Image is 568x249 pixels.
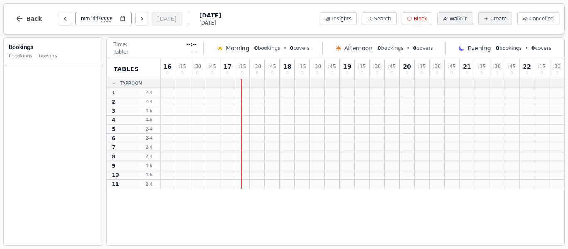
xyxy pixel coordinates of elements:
[286,71,289,75] span: 0
[508,64,516,69] span: : 45
[301,71,303,75] span: 0
[298,64,306,69] span: : 15
[540,71,543,75] span: 0
[163,64,171,69] span: 16
[435,71,438,75] span: 0
[241,71,243,75] span: 0
[526,71,528,75] span: 0
[388,64,396,69] span: : 45
[59,12,72,25] button: Previous day
[496,45,522,52] span: bookings
[139,135,159,141] span: 2 - 4
[437,12,473,25] button: Walk-in
[112,135,115,142] span: 6
[268,64,276,69] span: : 45
[466,71,468,75] span: 0
[344,44,373,52] span: Afternoon
[529,15,554,22] span: Cancelled
[478,64,486,69] span: : 15
[120,80,142,86] span: Taproom
[114,49,128,55] span: Table:
[112,144,115,151] span: 7
[196,71,198,75] span: 0
[253,64,261,69] span: : 30
[186,41,197,48] span: --:--
[283,64,291,69] span: 18
[328,64,336,69] span: : 45
[478,12,512,25] button: Create
[112,126,115,133] span: 5
[139,163,159,169] span: 4 - 6
[320,12,357,25] button: Insights
[271,71,273,75] span: 0
[495,71,498,75] span: 0
[373,64,381,69] span: : 30
[374,15,391,22] span: Search
[152,12,182,25] button: [DATE]
[402,12,432,25] button: Block
[139,181,159,187] span: 2 - 4
[480,71,483,75] span: 0
[190,49,197,55] span: ---
[139,89,159,96] span: 2 - 4
[178,64,186,69] span: : 15
[316,71,318,75] span: 0
[9,43,98,51] h3: Bookings
[406,71,408,75] span: 0
[378,45,403,52] span: bookings
[112,89,115,96] span: 1
[531,45,551,52] span: covers
[254,45,258,51] span: 0
[226,71,229,75] span: 0
[413,45,417,51] span: 0
[238,64,246,69] span: : 15
[166,71,169,75] span: 0
[112,117,115,123] span: 4
[9,53,32,60] span: 0 bookings
[420,71,423,75] span: 0
[114,41,127,48] span: Time:
[463,64,471,69] span: 21
[346,71,348,75] span: 0
[531,45,535,51] span: 0
[193,64,201,69] span: : 30
[256,71,258,75] span: 0
[9,9,49,29] button: Back
[139,117,159,123] span: 4 - 6
[39,53,57,60] span: 0 covers
[290,45,293,51] span: 0
[496,45,499,51] span: 0
[112,163,115,169] span: 9
[490,15,507,22] span: Create
[211,71,213,75] span: 0
[343,64,351,69] span: 19
[139,153,159,160] span: 2 - 4
[449,15,468,22] span: Walk-in
[139,108,159,114] span: 4 - 6
[361,71,363,75] span: 0
[284,45,286,52] span: •
[538,64,546,69] span: : 15
[523,64,531,69] span: 22
[358,64,366,69] span: : 15
[331,71,333,75] span: 0
[375,71,378,75] span: 0
[390,71,393,75] span: 0
[199,11,221,20] span: [DATE]
[112,108,115,114] span: 3
[114,65,139,73] span: Tables
[139,172,159,178] span: 4 - 6
[414,15,427,22] span: Block
[378,45,381,51] span: 0
[135,12,148,25] button: Next day
[448,64,456,69] span: : 45
[199,20,221,26] span: [DATE]
[418,64,426,69] span: : 15
[181,71,183,75] span: 0
[139,144,159,150] span: 2 - 4
[407,45,410,52] span: •
[226,44,249,52] span: Morning
[553,64,561,69] span: : 30
[467,44,491,52] span: Evening
[517,12,559,25] button: Cancelled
